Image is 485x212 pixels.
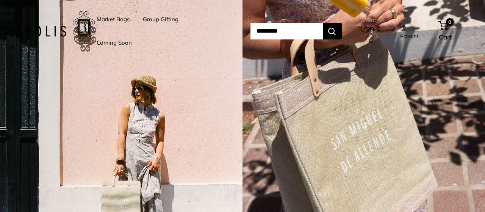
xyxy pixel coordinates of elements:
a: My Account [400,22,426,41]
button: USD $ [357,23,383,47]
a: Coming Soon [97,38,132,48]
span: 0 [446,18,454,26]
a: 0 Cart [439,19,470,43]
img: Apolis [15,26,66,37]
span: Cart [439,33,452,41]
a: Market Bags [97,14,130,25]
a: Group Gifting [143,14,178,25]
input: Search... [250,23,323,39]
span: Currency [357,15,383,25]
span: USD $ [360,25,380,33]
button: Search [323,23,342,39]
